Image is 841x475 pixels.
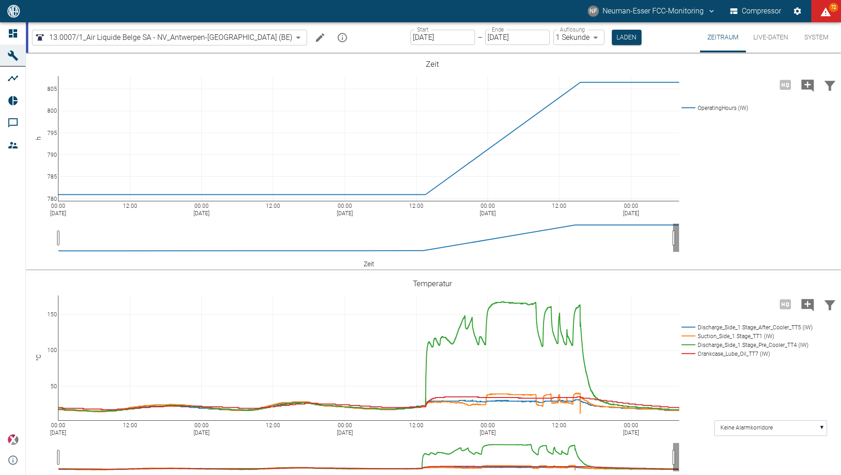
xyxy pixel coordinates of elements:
label: Ende [492,26,504,33]
span: Hohe Auflösung nur für Zeiträume von <3 Tagen verfügbar [774,80,796,89]
button: Zeitraum [700,22,746,52]
span: 13.0007/1_Air Liquide Belge SA - NV_Antwerpen-[GEOGRAPHIC_DATA] (BE) [49,32,292,43]
a: 13.0007/1_Air Liquide Belge SA - NV_Antwerpen-[GEOGRAPHIC_DATA] (BE) [34,32,292,43]
button: fcc-monitoring@neuman-esser.com [586,3,717,19]
span: 72 [829,3,838,12]
button: Daten filtern [819,73,841,97]
button: System [796,22,837,52]
label: Start [417,26,429,33]
button: Einstellungen [789,3,806,19]
button: Laden [612,30,642,45]
button: Machine bearbeiten [311,28,329,47]
button: Kommentar hinzufügen [796,292,819,316]
button: Compressor [728,3,783,19]
div: NF [588,6,599,17]
div: 1 Sekunde [553,30,604,45]
button: mission info [333,28,352,47]
input: DD.MM.YYYY [485,30,550,45]
label: Auflösung [560,26,585,33]
text: Keine Alarmkorridore [720,425,773,431]
input: DD.MM.YYYY [411,30,475,45]
img: Xplore Logo [7,434,19,445]
button: Live-Daten [746,22,796,52]
button: Kommentar hinzufügen [796,73,819,97]
button: Daten filtern [819,292,841,316]
img: logo [6,5,21,17]
span: Hohe Auflösung nur für Zeiträume von <3 Tagen verfügbar [774,299,796,308]
p: – [478,32,482,43]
